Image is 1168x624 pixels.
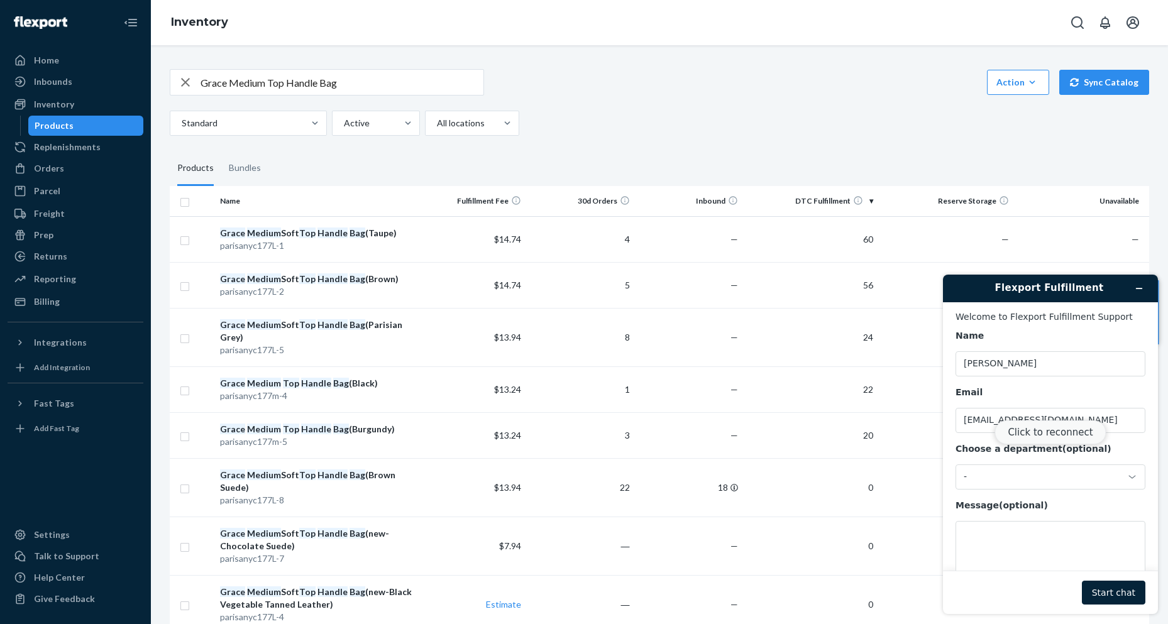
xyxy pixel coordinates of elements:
em: Medium [247,424,281,434]
em: Grace [220,469,245,480]
ol: breadcrumbs [161,4,238,41]
em: Bag [350,528,365,539]
td: 22 [743,366,878,412]
em: Handle [317,319,348,330]
div: Soft (new-Chocolate Suede) [220,527,413,552]
a: Inbounds [8,72,143,92]
th: Unavailable [1014,186,1149,216]
td: 20 [743,412,878,458]
a: Freight [8,204,143,224]
span: — [730,384,738,395]
em: Grace [220,273,245,284]
iframe: Find more information here [933,265,1168,624]
span: — [1132,234,1139,244]
div: Soft (new-Black Vegetable Tanned Leather) [220,586,413,611]
div: Soft (Brown Suede) [220,469,413,494]
div: parisanyc177L-1 [220,239,413,252]
button: Give Feedback [8,589,143,609]
a: Home [8,50,143,70]
em: Medium [247,273,281,284]
span: $14.74 [494,280,521,290]
td: 3 [526,412,634,458]
td: 18 [635,458,743,517]
th: 30d Orders [526,186,634,216]
div: Settings [34,528,70,541]
em: Top [283,424,299,434]
em: Top [299,469,316,480]
td: 60 [743,216,878,262]
a: Replenishments [8,137,143,157]
em: Handle [317,469,348,480]
span: $13.24 [494,430,521,441]
a: Add Integration [8,358,143,378]
td: 0 [743,517,878,575]
span: Chat [28,9,53,20]
em: Bag [333,424,349,434]
a: Reporting [8,269,143,289]
div: Inventory [34,98,74,111]
span: — [730,430,738,441]
em: Handle [317,528,348,539]
div: Freight [34,207,65,220]
div: Soft (Taupe) [220,227,413,239]
div: Give Feedback [34,593,95,605]
em: Bag [350,227,365,238]
em: Top [299,528,316,539]
div: parisanyc177L-5 [220,344,413,356]
em: Grace [220,378,245,388]
th: DTC Fulfillment [743,186,878,216]
div: Help Center [34,571,85,584]
span: — [730,234,738,244]
a: Products [28,116,144,136]
a: Help Center [8,567,143,588]
span: $14.74 [494,234,521,244]
span: — [730,540,738,551]
div: Inbounds [34,75,72,88]
div: (Burgundy) [220,423,413,435]
em: Handle [301,378,331,388]
td: 4 [526,216,634,262]
em: Bag [350,273,365,284]
div: parisanyc177m-4 [220,390,413,402]
div: Parcel [34,185,60,197]
td: 22 [526,458,634,517]
em: Top [299,227,316,238]
em: Top [299,319,316,330]
td: 5 [526,262,634,308]
em: Bag [350,319,365,330]
span: — [730,332,738,342]
span: — [730,280,738,290]
div: Prep [34,229,53,241]
div: parisanyc177L-8 [220,494,413,506]
em: Grace [220,319,245,330]
button: Sync Catalog [1059,70,1149,95]
div: Billing [34,295,60,308]
em: Medium [247,319,281,330]
a: Estimate [486,599,521,610]
em: Grace [220,227,245,238]
em: Grace [220,528,245,539]
td: 56 [743,262,878,308]
a: Returns [8,246,143,266]
div: (Black) [220,377,413,390]
div: parisanyc177L-7 [220,552,413,565]
a: Inventory [8,94,143,114]
td: 24 [743,308,878,366]
button: Close Navigation [118,10,143,35]
div: parisanyc177L-2 [220,285,413,298]
a: Settings [8,525,143,545]
div: Products [177,151,214,186]
button: Open Search Box [1065,10,1090,35]
div: Fast Tags [34,397,74,410]
em: Handle [317,586,348,597]
em: Bag [350,586,365,597]
div: parisanyc177m-5 [220,435,413,448]
a: Inventory [171,15,228,29]
em: Medium [247,378,281,388]
td: 0 [743,458,878,517]
td: 1 [526,366,634,412]
button: Fast Tags [8,393,143,413]
input: Active [343,117,344,129]
em: Medium [247,528,281,539]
